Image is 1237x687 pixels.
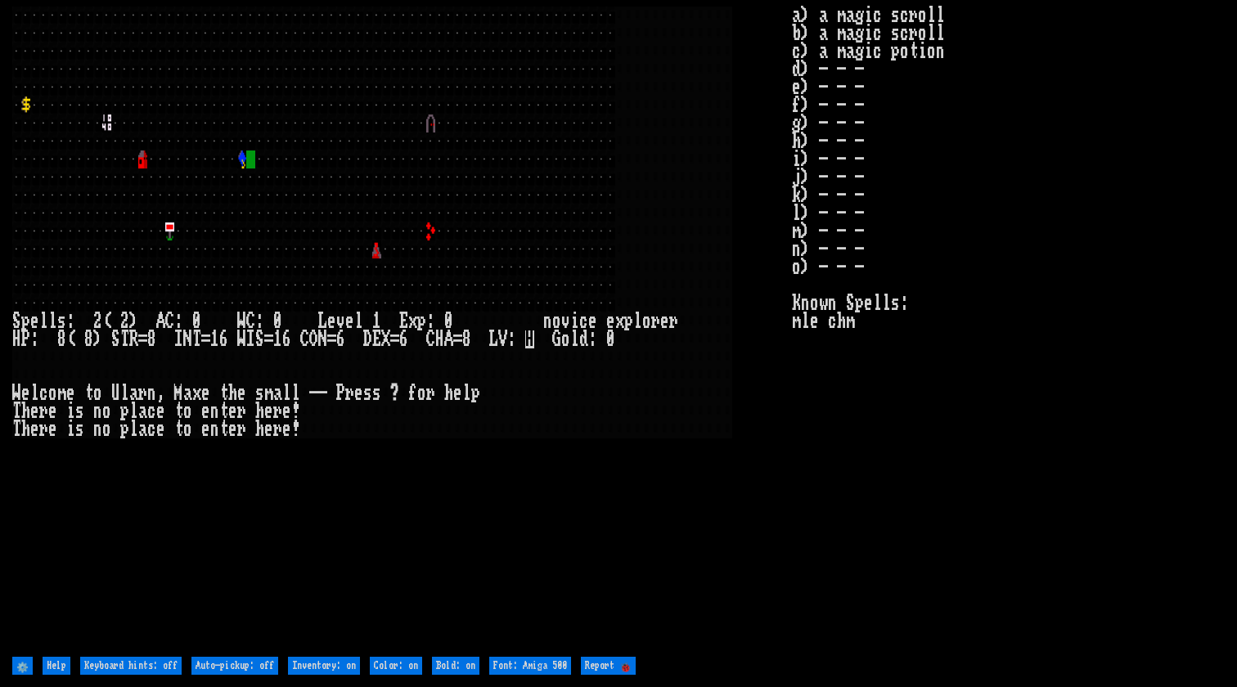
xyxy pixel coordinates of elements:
[84,384,93,402] div: t
[183,384,192,402] div: a
[336,312,345,330] div: v
[93,384,102,402] div: o
[21,402,30,420] div: h
[660,312,669,330] div: e
[291,420,300,438] div: !
[12,330,21,348] div: H
[426,384,435,402] div: r
[111,384,120,402] div: U
[183,330,192,348] div: N
[489,330,498,348] div: L
[228,420,237,438] div: e
[471,384,480,402] div: p
[66,330,75,348] div: (
[21,384,30,402] div: e
[120,402,129,420] div: p
[669,312,678,330] div: r
[120,384,129,402] div: l
[201,420,210,438] div: e
[210,402,219,420] div: n
[570,330,579,348] div: l
[255,384,264,402] div: s
[147,402,156,420] div: c
[138,384,147,402] div: r
[48,384,57,402] div: o
[264,420,273,438] div: e
[84,330,93,348] div: 8
[210,330,219,348] div: 1
[39,312,48,330] div: l
[12,384,21,402] div: W
[237,384,246,402] div: e
[12,657,33,675] input: ⚙️
[273,402,282,420] div: r
[43,657,70,675] input: Help
[318,312,327,330] div: L
[30,312,39,330] div: e
[624,312,633,330] div: p
[264,330,273,348] div: =
[552,330,561,348] div: G
[39,384,48,402] div: c
[93,330,102,348] div: )
[192,330,201,348] div: T
[489,657,571,675] input: Font: Amiga 500
[426,330,435,348] div: C
[552,312,561,330] div: o
[318,330,327,348] div: N
[75,420,84,438] div: s
[291,402,300,420] div: !
[246,312,255,330] div: C
[219,420,228,438] div: t
[444,384,453,402] div: h
[174,402,183,420] div: t
[453,384,462,402] div: e
[219,330,228,348] div: 6
[192,312,201,330] div: 0
[210,420,219,438] div: n
[651,312,660,330] div: r
[561,312,570,330] div: v
[354,384,363,402] div: e
[30,384,39,402] div: l
[156,402,165,420] div: e
[318,384,327,402] div: -
[345,384,354,402] div: r
[147,384,156,402] div: n
[57,312,66,330] div: s
[381,330,390,348] div: X
[93,402,102,420] div: n
[370,657,422,675] input: Color: on
[570,312,579,330] div: i
[30,330,39,348] div: :
[174,420,183,438] div: t
[57,330,66,348] div: 8
[615,312,624,330] div: x
[174,384,183,402] div: M
[336,384,345,402] div: P
[21,330,30,348] div: P
[282,420,291,438] div: e
[426,312,435,330] div: :
[129,330,138,348] div: R
[255,402,264,420] div: h
[462,384,471,402] div: l
[138,330,147,348] div: =
[543,312,552,330] div: n
[156,420,165,438] div: e
[581,657,636,675] input: Report 🐞
[309,384,318,402] div: -
[80,657,182,675] input: Keyboard hints: off
[228,402,237,420] div: e
[228,384,237,402] div: h
[191,657,278,675] input: Auto-pickup: off
[282,402,291,420] div: e
[273,312,282,330] div: 0
[498,330,507,348] div: V
[12,402,21,420] div: T
[417,312,426,330] div: p
[462,330,471,348] div: 8
[192,384,201,402] div: x
[183,420,192,438] div: o
[444,312,453,330] div: 0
